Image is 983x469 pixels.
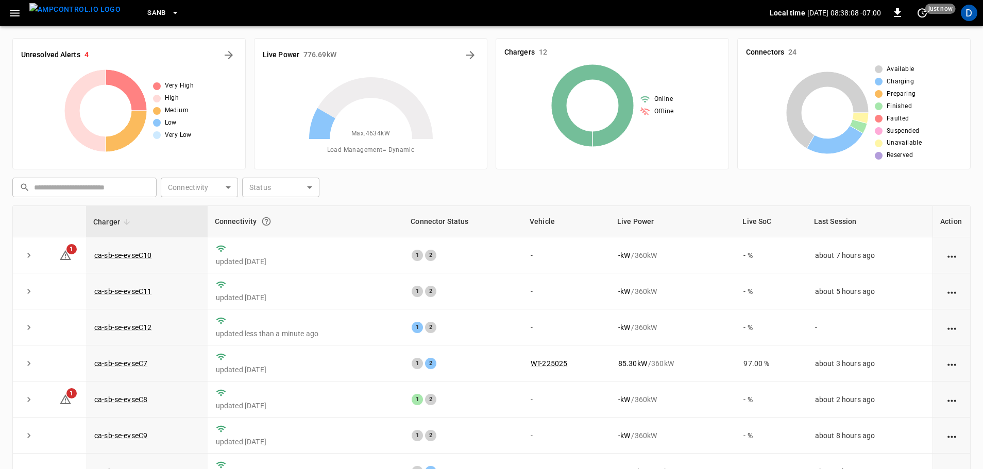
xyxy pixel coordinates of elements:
[412,430,423,441] div: 1
[618,358,647,369] p: 85.30 kW
[66,244,77,254] span: 1
[807,345,933,381] td: about 3 hours ago
[21,320,37,335] button: expand row
[143,3,183,23] button: SanB
[933,206,970,237] th: Action
[425,358,436,369] div: 2
[807,309,933,345] td: -
[618,430,630,441] p: - kW
[21,392,37,407] button: expand row
[618,358,727,369] div: / 360 kW
[221,47,237,63] button: All Alerts
[618,394,630,405] p: - kW
[945,394,958,405] div: action cell options
[531,359,567,368] a: WT-225025
[66,388,77,398] span: 1
[425,430,436,441] div: 2
[216,401,396,411] p: updated [DATE]
[945,286,958,297] div: action cell options
[788,47,796,58] h6: 24
[618,430,727,441] div: / 360 kW
[165,106,189,116] span: Medium
[807,273,933,309] td: about 5 hours ago
[654,107,674,117] span: Offline
[425,322,436,333] div: 2
[165,130,192,141] span: Very Low
[351,129,390,139] span: Max. 4634 kW
[522,381,610,418] td: -
[412,358,423,369] div: 1
[257,212,276,231] button: Connection between the charger and our software.
[945,358,958,369] div: action cell options
[522,309,610,345] td: -
[807,381,933,418] td: about 2 hours ago
[303,49,336,61] h6: 776.69 kW
[807,418,933,454] td: about 8 hours ago
[94,395,147,404] a: ca-sb-se-evseC8
[21,49,80,61] h6: Unresolved Alerts
[925,4,956,14] span: just now
[807,206,933,237] th: Last Session
[887,126,920,136] span: Suspended
[425,394,436,405] div: 2
[746,47,784,58] h6: Connectors
[412,394,423,405] div: 1
[216,328,396,339] p: updated less than a minute ago
[654,94,673,105] span: Online
[29,3,121,16] img: ampcontrol.io logo
[21,356,37,371] button: expand row
[94,251,151,259] a: ca-sb-se-evseC10
[59,395,72,403] a: 1
[412,322,423,333] div: 1
[462,47,479,63] button: Energy Overview
[887,114,909,124] span: Faulted
[165,81,194,91] span: Very High
[770,8,805,18] p: Local time
[216,437,396,447] p: updated [DATE]
[21,248,37,263] button: expand row
[147,7,166,19] span: SanB
[618,250,727,260] div: / 360 kW
[887,77,914,87] span: Charging
[735,309,806,345] td: - %
[94,323,151,332] a: ca-sb-se-evseC12
[735,381,806,418] td: - %
[522,237,610,273] td: -
[425,250,436,261] div: 2
[522,206,610,237] th: Vehicle
[216,292,396,303] p: updated [DATE]
[807,8,881,18] p: [DATE] 08:38:08 -07:00
[945,322,958,333] div: action cell options
[215,212,397,231] div: Connectivity
[887,101,912,112] span: Finished
[945,430,958,441] div: action cell options
[945,250,958,260] div: action cell options
[735,418,806,454] td: - %
[84,49,89,61] h6: 4
[522,418,610,454] td: -
[522,273,610,309] td: -
[735,206,806,237] th: Live SoC
[887,150,913,161] span: Reserved
[618,286,630,297] p: - kW
[539,47,547,58] h6: 12
[735,273,806,309] td: - %
[504,47,535,58] h6: Chargers
[21,284,37,299] button: expand row
[887,89,916,99] span: Preparing
[94,287,151,296] a: ca-sb-se-evseC11
[59,250,72,258] a: 1
[165,93,179,103] span: High
[412,286,423,297] div: 1
[914,5,930,21] button: set refresh interval
[216,364,396,375] p: updated [DATE]
[93,216,133,228] span: Charger
[403,206,522,237] th: Connector Status
[165,118,177,128] span: Low
[887,64,914,75] span: Available
[618,286,727,297] div: / 360 kW
[94,431,147,440] a: ca-sb-se-evseC9
[327,145,415,155] span: Load Management = Dynamic
[618,250,630,260] p: - kW
[618,322,727,333] div: / 360 kW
